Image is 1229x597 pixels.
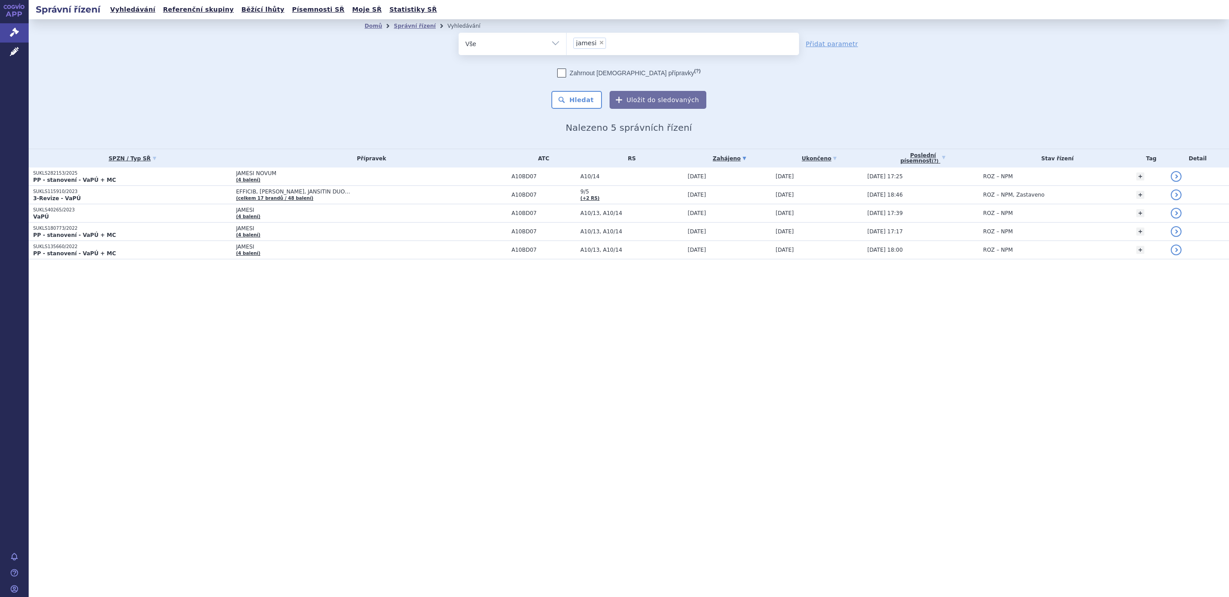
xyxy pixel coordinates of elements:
abbr: (?) [694,68,700,74]
span: [DATE] 18:46 [868,192,903,198]
span: [DATE] 18:00 [868,247,903,253]
span: jamesi [576,40,597,46]
a: (4 balení) [236,251,260,256]
strong: VaPÚ [33,214,49,220]
span: Nalezeno 5 správních řízení [566,122,692,133]
li: Vyhledávání [447,19,492,33]
a: detail [1171,189,1182,200]
a: (+2 RS) [580,196,600,201]
th: RS [576,149,683,168]
span: [DATE] [776,228,794,235]
a: Ukončeno [776,152,863,165]
a: (4 balení) [236,177,260,182]
span: EFFICIB, [PERSON_NAME], JANSITIN DUO… [236,189,460,195]
a: detail [1171,171,1182,182]
span: ROZ – NPM [983,228,1013,235]
a: Přidat parametr [806,39,858,48]
span: [DATE] [776,192,794,198]
a: SPZN / Typ SŘ [33,152,232,165]
span: ROZ – NPM [983,210,1013,216]
a: detail [1171,245,1182,255]
span: [DATE] [688,228,706,235]
span: JAMESI NOVUM [236,170,460,176]
span: [DATE] [688,210,706,216]
p: SUKLS115910/2023 [33,189,232,195]
a: (4 balení) [236,232,260,237]
a: Moje SŘ [349,4,384,16]
span: A10BD07 [511,247,576,253]
a: (celkem 17 brandů / 48 balení) [236,196,314,201]
span: [DATE] 17:17 [868,228,903,235]
a: Písemnosti SŘ [289,4,347,16]
a: + [1136,209,1144,217]
a: + [1136,228,1144,236]
button: Hledat [551,91,602,109]
span: 9/5 [580,189,683,195]
a: detail [1171,208,1182,219]
span: [DATE] [776,173,794,180]
button: Uložit do sledovaných [610,91,706,109]
span: [DATE] [688,247,706,253]
span: [DATE] [688,173,706,180]
span: A10/13, A10/14 [580,247,683,253]
span: [DATE] [688,192,706,198]
th: Tag [1132,149,1166,168]
a: (4 balení) [236,214,260,219]
a: detail [1171,226,1182,237]
p: SUKLS40265/2023 [33,207,232,213]
th: ATC [507,149,576,168]
a: Správní řízení [394,23,436,29]
p: SUKLS180773/2022 [33,225,232,232]
span: [DATE] [776,210,794,216]
span: × [599,40,604,45]
strong: PP - stanovení - VaPÚ + MC [33,177,116,183]
span: [DATE] 17:25 [868,173,903,180]
p: SUKLS135660/2022 [33,244,232,250]
a: + [1136,246,1144,254]
th: Stav řízení [979,149,1132,168]
span: JAMESI [236,207,460,213]
span: ROZ – NPM [983,173,1013,180]
span: A10/14 [580,173,683,180]
p: SUKLS282153/2025 [33,170,232,176]
strong: PP - stanovení - VaPÚ + MC [33,250,116,257]
a: Zahájeno [688,152,771,165]
a: + [1136,191,1144,199]
span: A10BD07 [511,228,576,235]
a: Referenční skupiny [160,4,236,16]
span: A10BD07 [511,210,576,216]
input: jamesi [609,37,614,48]
strong: PP - stanovení - VaPÚ + MC [33,232,116,238]
span: A10/13, A10/14 [580,228,683,235]
span: [DATE] 17:39 [868,210,903,216]
a: Vyhledávání [107,4,158,16]
a: Statistiky SŘ [387,4,439,16]
label: Zahrnout [DEMOGRAPHIC_DATA] přípravky [557,69,700,77]
span: A10BD07 [511,173,576,180]
span: A10BD07 [511,192,576,198]
h2: Správní řízení [29,3,107,16]
span: [DATE] [776,247,794,253]
a: Poslednípísemnost(?) [868,149,979,168]
a: Domů [365,23,382,29]
span: JAMESI [236,244,460,250]
a: Běžící lhůty [239,4,287,16]
span: ROZ – NPM [983,247,1013,253]
span: A10/13, A10/14 [580,210,683,216]
span: ROZ – NPM, Zastaveno [983,192,1044,198]
span: JAMESI [236,225,460,232]
a: + [1136,172,1144,180]
th: Přípravek [232,149,507,168]
th: Detail [1166,149,1229,168]
strong: 3-Revize - VaPÚ [33,195,81,202]
abbr: (?) [932,159,938,164]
